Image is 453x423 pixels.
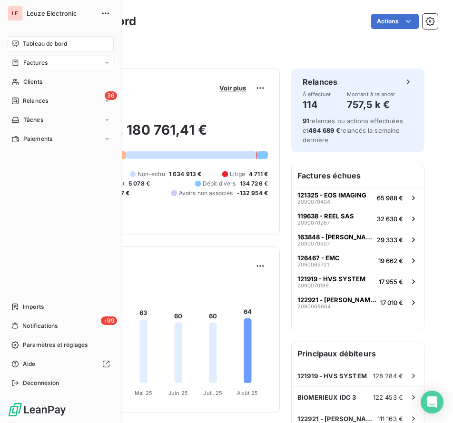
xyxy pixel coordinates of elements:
span: 32 630 € [377,215,403,223]
span: 2090070186 [297,283,329,288]
span: 121919 - HVS SYSTEM [297,372,367,380]
span: 36 [105,91,117,100]
span: 122921 - [PERSON_NAME] (HVS) [297,296,376,304]
span: 17 010 € [380,299,403,306]
span: relances ou actions effectuées et relancés la semaine dernière. [303,117,403,144]
span: 122921 - [PERSON_NAME] (HVS) [297,415,377,423]
tspan: Mai 25 [135,390,152,396]
span: 19 662 € [378,257,403,265]
span: Tableau de bord [23,39,67,48]
a: Clients [8,74,114,89]
span: 119638 - REEL SAS [297,212,354,220]
span: 126467 - EMC [297,254,340,262]
a: Paiements [8,131,114,147]
span: 128 284 € [373,372,403,380]
span: 5 078 € [128,179,150,188]
span: Tâches [23,116,43,124]
button: 163848 - [PERSON_NAME] IDF/Ouest209007050729 333 € [292,229,424,250]
span: Leuze Electronic [27,10,95,17]
span: Litige [230,170,245,178]
tspan: Juil. 25 [203,390,222,396]
span: 111 163 € [377,415,403,423]
h4: 757,5 k € [347,97,395,112]
span: 17 955 € [379,278,403,285]
button: 119638 - REEL SAS209007026732 630 € [292,208,424,229]
h4: 114 [303,97,331,112]
h6: Relances [303,76,337,88]
span: 484 689 € [308,127,340,134]
h6: Principaux débiteurs [292,342,424,365]
span: BIOMERIEUX IDC 3 [297,393,356,401]
a: Aide [8,356,114,372]
button: 126467 - EMC209006972119 662 € [292,250,424,271]
button: Voir plus [217,84,249,92]
div: Open Intercom Messenger [421,391,443,413]
div: LE [8,6,23,21]
span: 1 634 913 € [169,170,202,178]
span: À effectuer [303,91,331,97]
span: Paramètres et réglages [23,341,88,349]
span: -132 954 € [237,189,268,197]
span: 121919 - HVS SYSTEM [297,275,365,283]
span: 163848 - [PERSON_NAME] IDF/Ouest [297,233,373,241]
span: Non-échu [138,170,165,178]
span: 4 711 € [249,170,268,178]
span: Montant à relancer [347,91,395,97]
span: 134 726 € [240,179,268,188]
h2: 2 180 761,41 € [54,121,268,148]
span: 2090069721 [297,262,329,267]
a: Paramètres et réglages [8,337,114,353]
tspan: Août 25 [237,390,258,396]
span: Notifications [22,322,58,330]
span: Imports [23,303,44,311]
span: Clients [23,78,42,86]
span: 2090070267 [297,220,330,226]
span: Aide [23,360,36,368]
span: 91 [303,117,309,125]
button: Actions [371,14,419,29]
span: Avoirs non associés [179,189,233,197]
button: 122921 - [PERSON_NAME] (HVS)209006966417 010 € [292,292,424,313]
h6: Factures échues [292,164,424,187]
span: 122 453 € [373,393,403,401]
span: Voir plus [219,84,246,92]
span: 2090070507 [297,241,330,246]
span: 2090069664 [297,304,331,309]
a: 36Relances [8,93,114,108]
a: Imports [8,299,114,315]
span: Relances [23,97,48,105]
span: Paiements [23,135,52,143]
span: Débit divers [203,179,236,188]
span: +99 [101,316,117,325]
a: Tâches [8,112,114,128]
span: 29 333 € [377,236,403,244]
span: Factures [23,59,48,67]
span: 2090070404 [297,199,330,205]
img: Logo LeanPay [8,402,67,417]
tspan: Juin 25 [168,390,188,396]
a: Tableau de bord [8,36,114,51]
button: 121919 - HVS SYSTEM209007018617 955 € [292,271,424,292]
span: 65 988 € [377,194,403,202]
span: 121325 - EOS IMAGING [297,191,366,199]
span: Déconnexion [23,379,59,387]
a: Factures [8,55,114,70]
button: 121325 - EOS IMAGING209007040465 988 € [292,187,424,208]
